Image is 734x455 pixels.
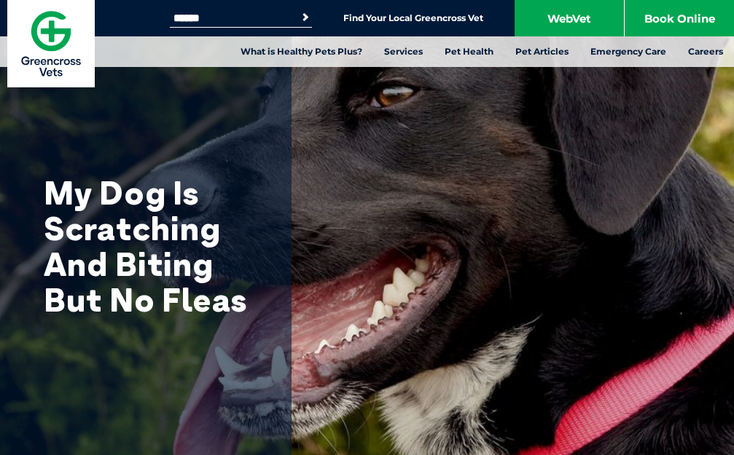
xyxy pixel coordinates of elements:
[298,10,313,25] button: Search
[230,36,373,67] a: What is Healthy Pets Plus?
[44,175,277,317] h1: My Dog Is Scratching And Biting But No Fleas
[373,36,434,67] a: Services
[434,36,504,67] a: Pet Health
[677,36,734,67] a: Careers
[579,36,677,67] a: Emergency Care
[504,36,579,67] a: Pet Articles
[343,12,483,24] a: Find Your Local Greencross Vet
